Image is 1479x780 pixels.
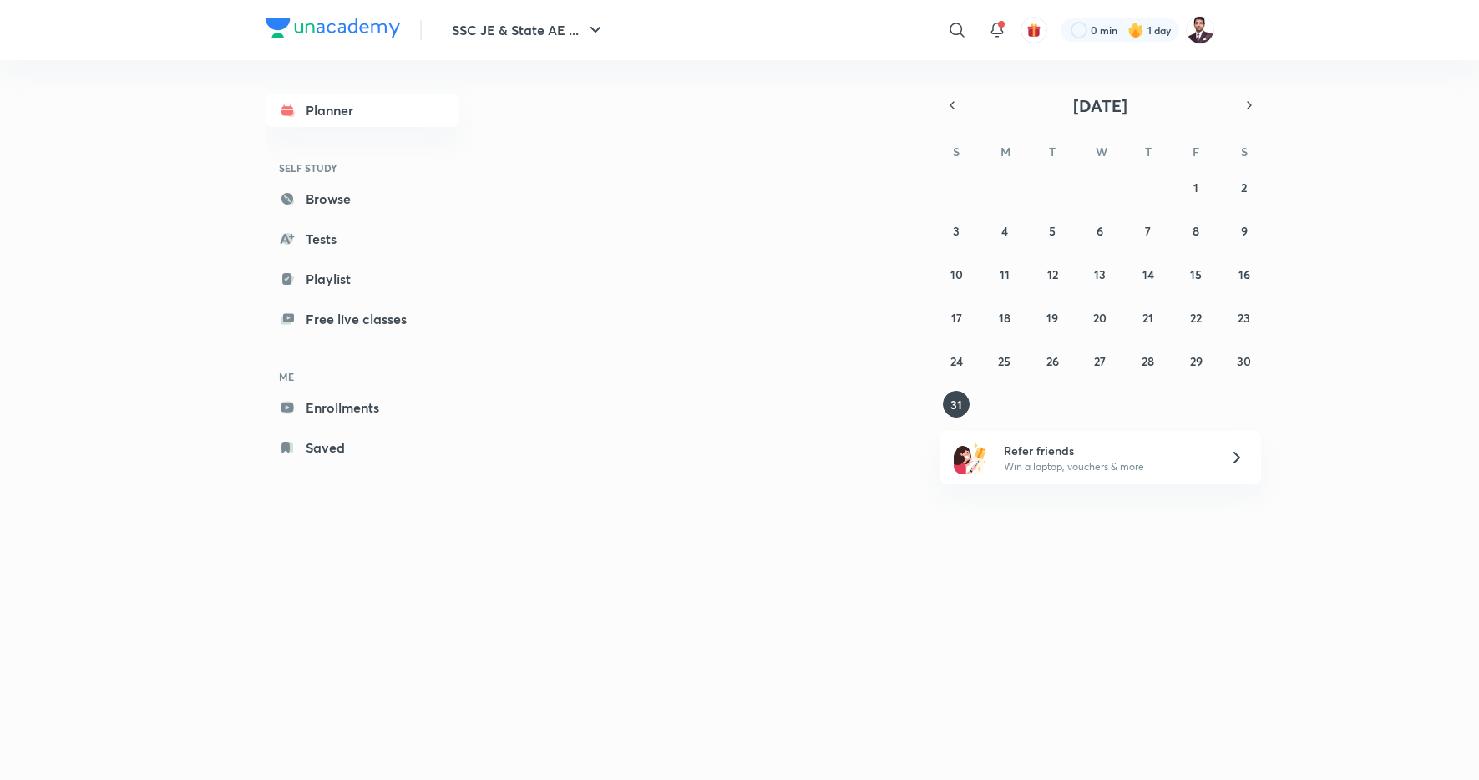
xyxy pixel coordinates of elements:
abbr: August 18, 2025 [999,310,1010,326]
button: August 20, 2025 [1086,304,1113,331]
abbr: August 2, 2025 [1241,180,1247,195]
abbr: August 14, 2025 [1142,266,1154,282]
abbr: August 28, 2025 [1142,353,1154,369]
button: August 15, 2025 [1183,261,1209,287]
img: Company Logo [266,18,400,38]
abbr: Sunday [953,144,960,160]
abbr: August 4, 2025 [1001,223,1008,239]
abbr: August 8, 2025 [1193,223,1199,239]
button: August 22, 2025 [1183,304,1209,331]
a: Free live classes [266,302,459,336]
abbr: August 16, 2025 [1238,266,1250,282]
abbr: August 30, 2025 [1237,353,1251,369]
a: Saved [266,431,459,464]
abbr: August 25, 2025 [998,353,1010,369]
button: August 4, 2025 [991,217,1018,244]
a: Browse [266,182,459,215]
button: August 29, 2025 [1183,347,1209,374]
h6: ME [266,362,459,391]
abbr: Saturday [1241,144,1248,160]
abbr: August 1, 2025 [1193,180,1198,195]
abbr: Monday [1000,144,1010,160]
button: August 6, 2025 [1086,217,1113,244]
abbr: August 29, 2025 [1190,353,1203,369]
abbr: August 11, 2025 [1000,266,1010,282]
button: August 30, 2025 [1231,347,1258,374]
a: Playlist [266,262,459,296]
button: SSC JE & State AE ... [442,13,615,47]
img: avatar [1026,23,1041,38]
abbr: Tuesday [1049,144,1056,160]
button: August 10, 2025 [943,261,970,287]
abbr: August 5, 2025 [1049,223,1056,239]
button: August 2, 2025 [1231,174,1258,200]
button: August 5, 2025 [1039,217,1066,244]
button: August 26, 2025 [1039,347,1066,374]
button: August 1, 2025 [1183,174,1209,200]
abbr: August 17, 2025 [951,310,962,326]
span: [DATE] [1073,94,1127,117]
p: Win a laptop, vouchers & more [1004,459,1209,474]
button: August 28, 2025 [1135,347,1162,374]
button: August 19, 2025 [1039,304,1066,331]
button: August 23, 2025 [1231,304,1258,331]
a: Tests [266,222,459,256]
abbr: August 6, 2025 [1097,223,1103,239]
img: Pawan Chandani [1186,16,1214,44]
a: Enrollments [266,391,459,424]
button: August 21, 2025 [1135,304,1162,331]
a: Planner [266,94,459,127]
abbr: August 10, 2025 [950,266,963,282]
a: Company Logo [266,18,400,43]
abbr: August 13, 2025 [1094,266,1106,282]
abbr: Friday [1193,144,1199,160]
h6: SELF STUDY [266,154,459,182]
abbr: August 9, 2025 [1241,223,1248,239]
abbr: Wednesday [1096,144,1107,160]
abbr: August 3, 2025 [953,223,960,239]
button: August 9, 2025 [1231,217,1258,244]
abbr: August 20, 2025 [1093,310,1107,326]
abbr: August 21, 2025 [1142,310,1153,326]
button: August 16, 2025 [1231,261,1258,287]
button: August 12, 2025 [1039,261,1066,287]
abbr: August 27, 2025 [1094,353,1106,369]
abbr: August 26, 2025 [1046,353,1059,369]
button: August 18, 2025 [991,304,1018,331]
abbr: August 31, 2025 [950,397,962,413]
abbr: August 7, 2025 [1145,223,1151,239]
abbr: August 19, 2025 [1046,310,1058,326]
button: August 25, 2025 [991,347,1018,374]
h6: Refer friends [1004,442,1209,459]
button: August 3, 2025 [943,217,970,244]
img: streak [1127,22,1144,38]
abbr: August 24, 2025 [950,353,963,369]
abbr: August 12, 2025 [1047,266,1058,282]
button: August 31, 2025 [943,391,970,418]
button: [DATE] [964,94,1238,117]
abbr: August 22, 2025 [1190,310,1202,326]
button: August 17, 2025 [943,304,970,331]
img: referral [954,441,987,474]
button: August 13, 2025 [1086,261,1113,287]
button: avatar [1021,17,1047,43]
abbr: Thursday [1145,144,1152,160]
button: August 27, 2025 [1086,347,1113,374]
button: August 24, 2025 [943,347,970,374]
abbr: August 15, 2025 [1190,266,1202,282]
abbr: August 23, 2025 [1238,310,1250,326]
button: August 8, 2025 [1183,217,1209,244]
button: August 14, 2025 [1135,261,1162,287]
button: August 11, 2025 [991,261,1018,287]
button: August 7, 2025 [1135,217,1162,244]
